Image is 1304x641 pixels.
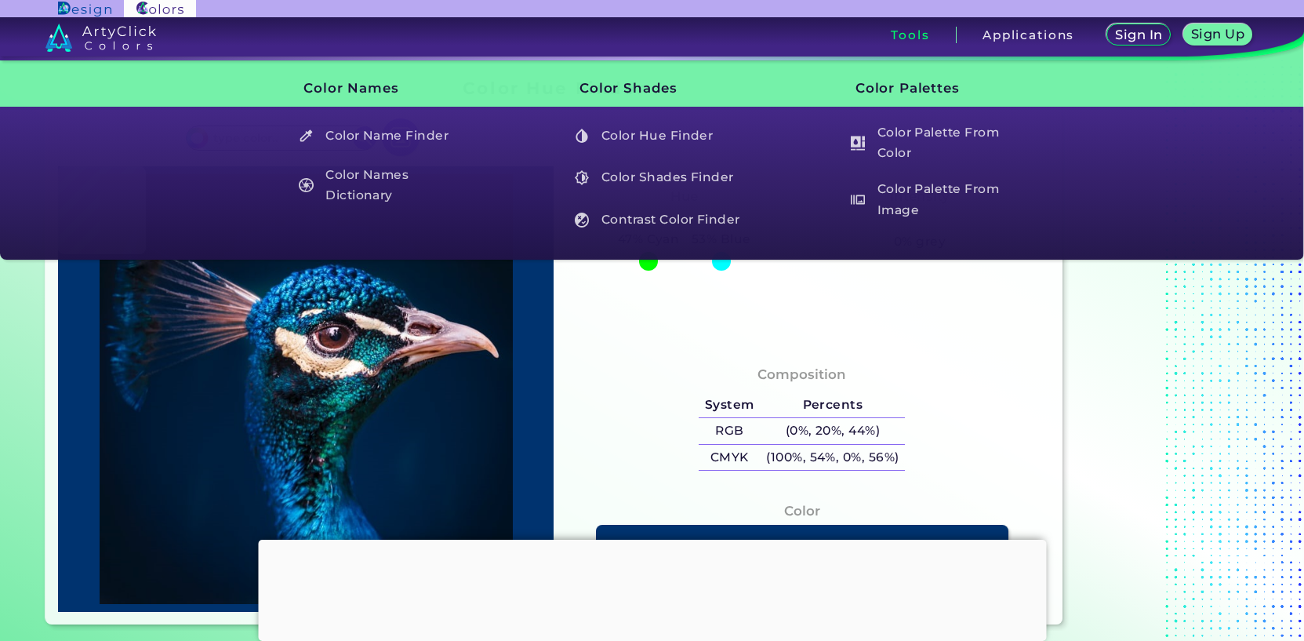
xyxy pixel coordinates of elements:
h5: Sign In [1117,29,1161,41]
iframe: Advertisement [1069,73,1265,631]
a: Color Palette From Image [841,177,1026,222]
h5: Color Names Dictionary [291,163,474,208]
a: Color Hue Finder [566,121,751,151]
img: icon_color_hue_white.svg [575,129,590,144]
h5: Color Name Finder [291,121,474,151]
h3: Color Names [278,69,475,108]
h5: Color Hue Finder [567,121,750,151]
h5: System [699,392,760,418]
h5: Sign Up [1193,28,1242,40]
a: Sign Up [1186,25,1248,45]
a: Contrast Color Finder [566,205,751,235]
a: Sign In [1110,25,1168,45]
img: icon_color_names_dictionary_white.svg [299,178,314,193]
h4: Composition [757,363,846,386]
h5: (0%, 20%, 44%) [761,418,906,444]
h4: Color [784,500,820,523]
h5: (100%, 54%, 0%, 56%) [761,445,906,471]
img: icon_palette_from_image_white.svg [851,192,866,207]
h3: Applications [983,29,1074,41]
h5: Percents [761,392,906,418]
img: img_pavlin.jpg [66,174,547,604]
a: Color Names Dictionary [290,163,475,208]
img: icon_col_pal_col_white.svg [851,136,866,151]
img: ArtyClick Design logo [58,2,111,16]
h5: Color Palette From Image [843,177,1026,222]
a: Color Name Finder [290,121,475,151]
h5: RGB [699,418,760,444]
img: icon_color_shades_white.svg [575,170,590,185]
h3: Tools [891,29,929,41]
img: icon_color_contrast_white.svg [575,213,590,228]
h3: Color Shades [554,69,751,108]
h5: CMYK [699,445,760,471]
h5: Color Palette From Color [843,121,1026,166]
h5: Contrast Color Finder [567,205,750,235]
img: icon_color_name_finder_white.svg [299,129,314,144]
h5: Color Shades Finder [567,163,750,193]
iframe: Advertisement [258,540,1046,637]
img: logo_artyclick_colors_white.svg [45,24,156,52]
a: Color Shades Finder [566,163,751,193]
h3: Color Palettes [829,69,1026,108]
a: Color Palette From Color [841,121,1026,166]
